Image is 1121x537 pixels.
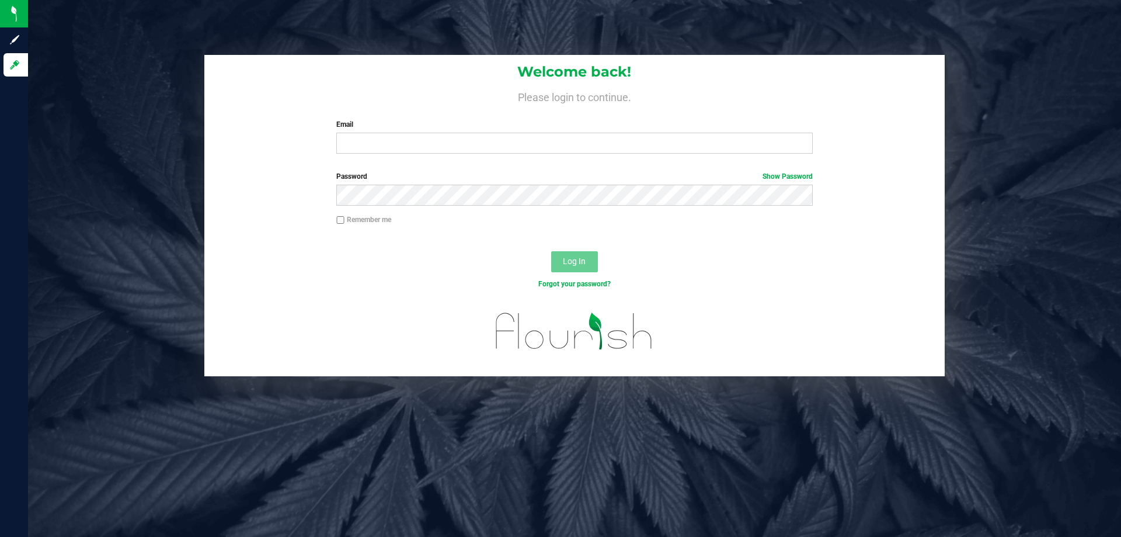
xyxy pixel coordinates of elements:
[204,64,945,79] h1: Welcome back!
[9,59,20,71] inline-svg: Log in
[482,302,667,361] img: flourish_logo.svg
[763,172,813,181] a: Show Password
[9,34,20,46] inline-svg: Sign up
[563,257,586,266] span: Log In
[336,214,391,225] label: Remember me
[551,251,598,272] button: Log In
[336,172,367,181] span: Password
[538,280,611,288] a: Forgot your password?
[336,216,344,224] input: Remember me
[204,89,945,103] h4: Please login to continue.
[336,119,812,130] label: Email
